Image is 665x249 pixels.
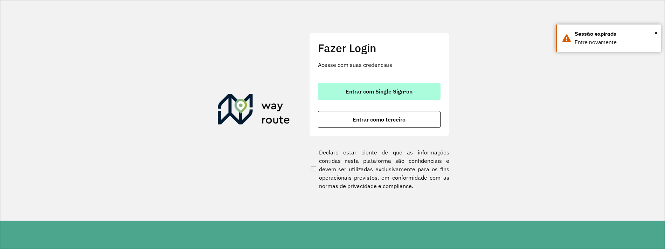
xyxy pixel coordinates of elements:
[654,28,658,38] button: Close
[318,111,441,128] button: button
[318,61,441,69] p: Acesse com suas credenciais
[575,38,656,47] div: Entre novamente
[575,30,656,38] div: Sessão expirada
[309,148,449,190] label: Declaro estar ciente de que as informações contidas nesta plataforma são confidenciais e devem se...
[654,28,658,38] span: ×
[346,89,413,94] span: Entrar com Single Sign-on
[318,41,441,55] h2: Fazer Login
[353,117,406,122] span: Entrar como terceiro
[218,94,290,127] img: Roteirizador AmbevTech
[318,83,441,100] button: button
